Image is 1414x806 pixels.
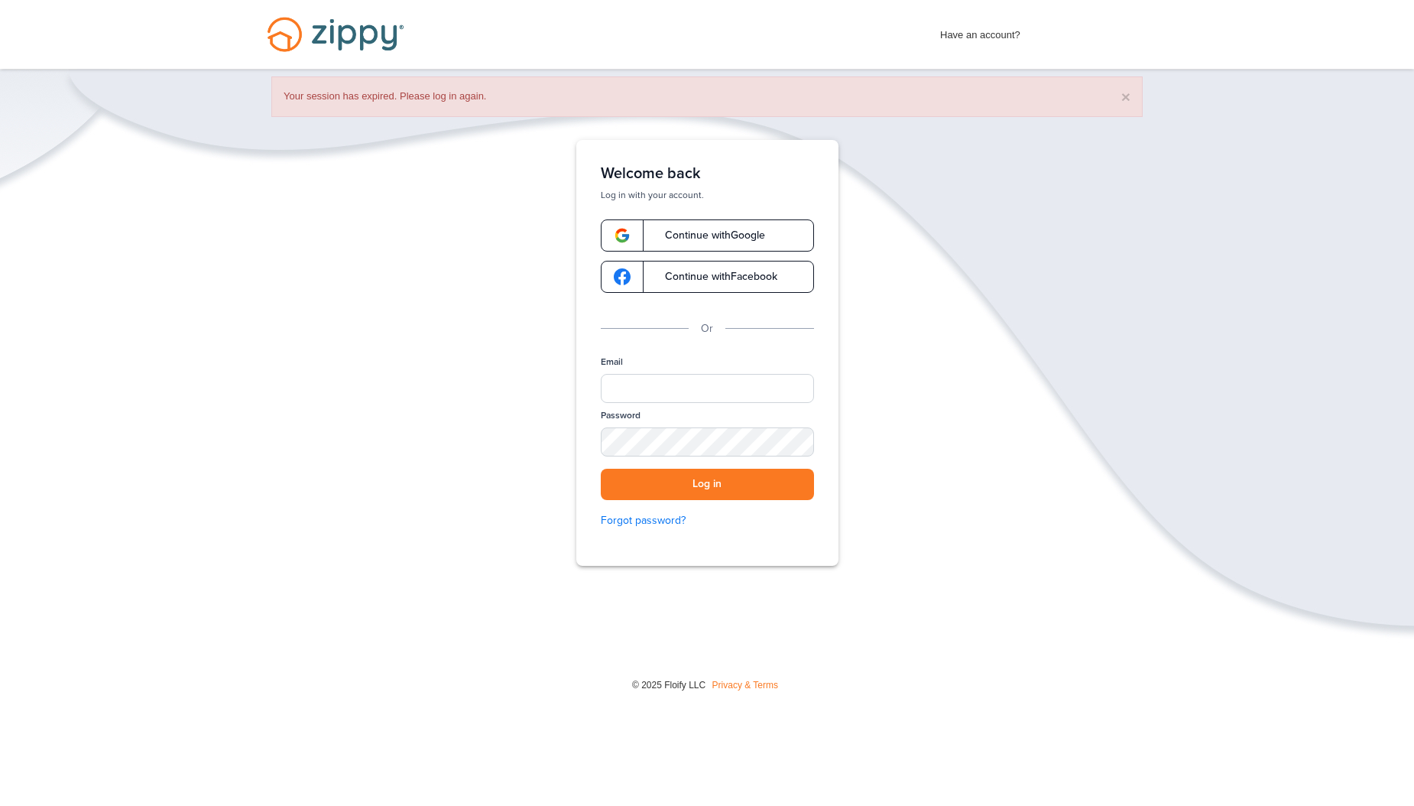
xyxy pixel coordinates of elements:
button: × [1121,89,1130,105]
span: Have an account? [940,19,1020,44]
img: google-logo [614,268,631,285]
p: Log in with your account. [601,189,814,201]
img: google-logo [614,227,631,244]
span: Continue with Google [650,230,765,241]
input: Email [601,374,814,403]
a: google-logoContinue withFacebook [601,261,814,293]
input: Password [601,427,814,457]
a: Privacy & Terms [712,680,778,691]
h1: Welcome back [601,164,814,183]
div: Your session has expired. Please log in again. [271,76,1143,117]
span: Continue with Facebook [650,271,777,282]
button: Log in [601,469,814,500]
label: Email [601,356,623,369]
a: Forgot password? [601,512,814,529]
span: © 2025 Floify LLC [632,680,705,691]
label: Password [601,409,641,422]
a: google-logoContinue withGoogle [601,219,814,252]
p: Or [701,320,713,337]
